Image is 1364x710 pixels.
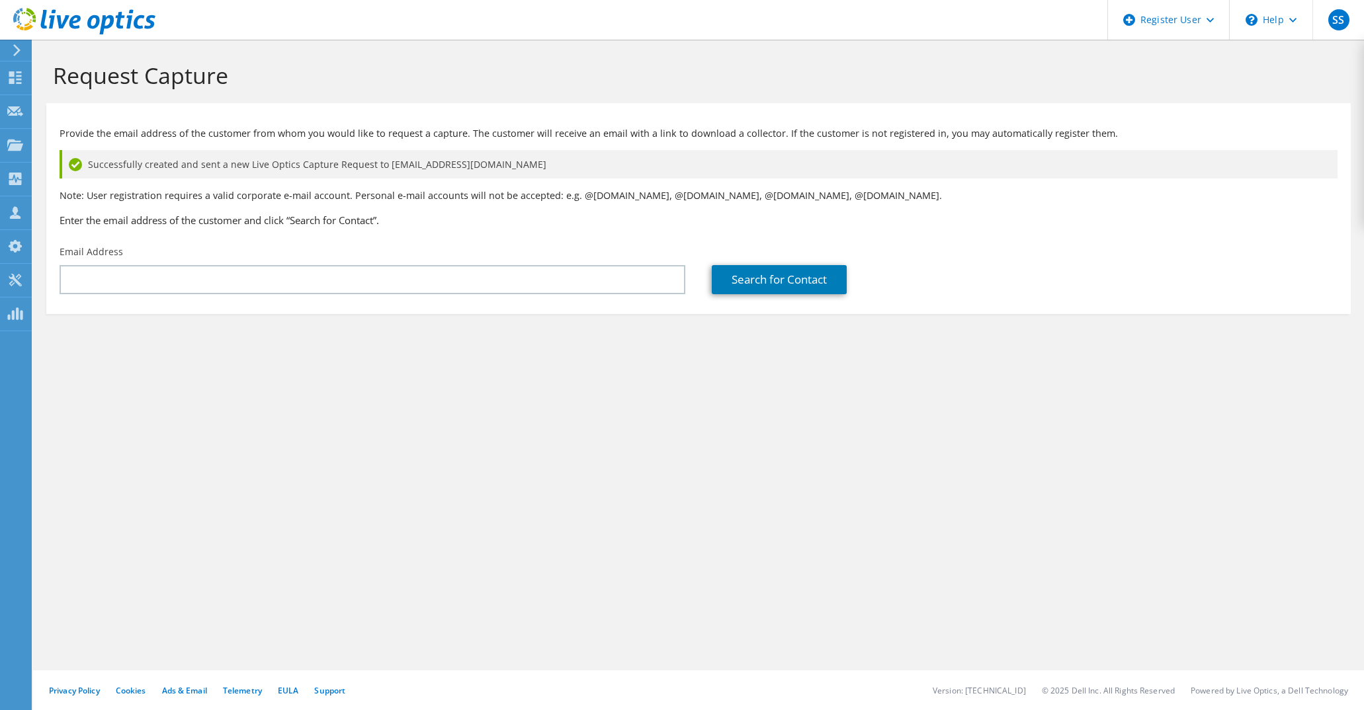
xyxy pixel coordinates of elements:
[1246,14,1257,26] svg: \n
[88,157,546,172] span: Successfully created and sent a new Live Optics Capture Request to [EMAIL_ADDRESS][DOMAIN_NAME]
[116,685,146,696] a: Cookies
[314,685,345,696] a: Support
[933,685,1026,696] li: Version: [TECHNICAL_ID]
[60,245,123,258] label: Email Address
[60,213,1338,227] h3: Enter the email address of the customer and click “Search for Contact”.
[1042,685,1175,696] li: © 2025 Dell Inc. All Rights Reserved
[53,61,1338,89] h1: Request Capture
[1328,9,1349,30] span: SS
[60,188,1338,203] p: Note: User registration requires a valid corporate e-mail account. Personal e-mail accounts will ...
[1191,685,1348,696] li: Powered by Live Optics, a Dell Technology
[162,685,207,696] a: Ads & Email
[278,685,298,696] a: EULA
[223,685,262,696] a: Telemetry
[712,265,847,294] a: Search for Contact
[49,685,100,696] a: Privacy Policy
[60,126,1338,141] p: Provide the email address of the customer from whom you would like to request a capture. The cust...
